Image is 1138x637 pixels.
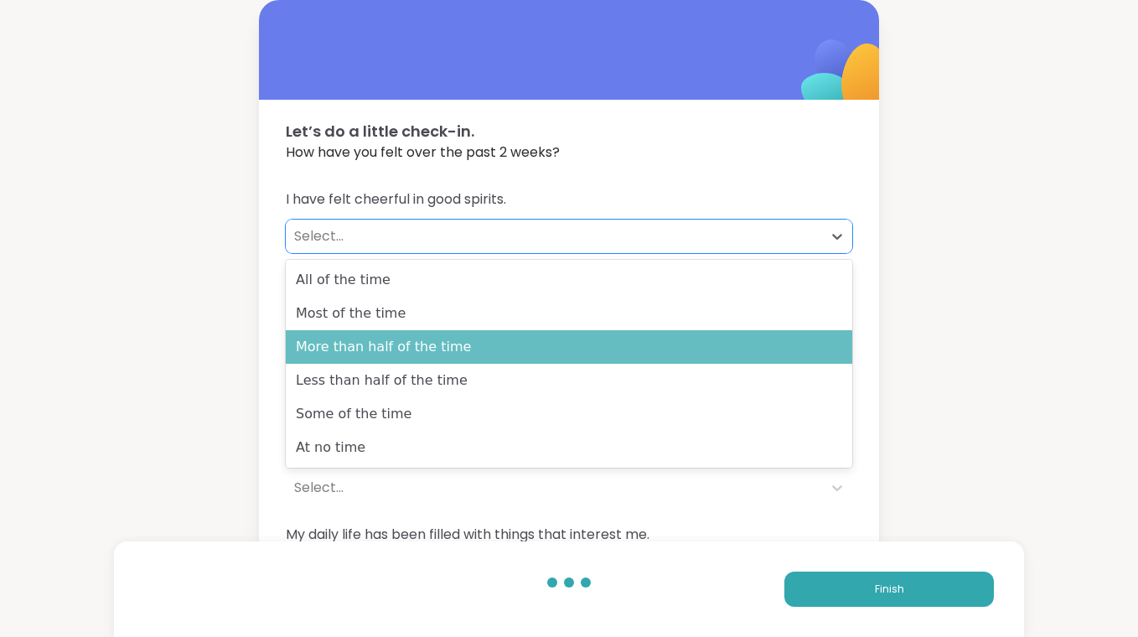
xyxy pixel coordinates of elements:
[286,431,852,464] div: At no time
[286,525,852,545] span: My daily life has been filled with things that interest me.
[784,572,994,607] button: Finish
[286,189,852,210] span: I have felt cheerful in good spirits.
[875,582,904,597] span: Finish
[286,364,852,397] div: Less than half of the time
[294,478,814,498] div: Select...
[286,120,852,142] span: Let’s do a little check-in.
[286,397,852,431] div: Some of the time
[286,142,852,163] span: How have you felt over the past 2 weeks?
[286,297,852,330] div: Most of the time
[286,330,852,364] div: More than half of the time
[286,263,852,297] div: All of the time
[294,226,814,246] div: Select...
